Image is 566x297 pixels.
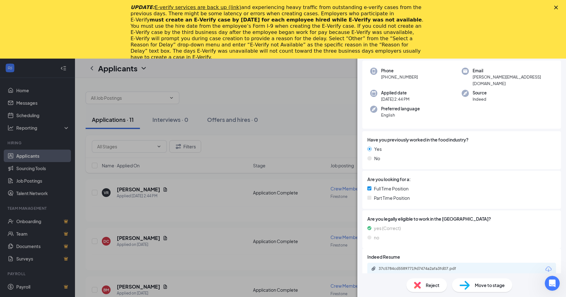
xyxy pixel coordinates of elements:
[367,176,411,183] span: Are you looking for a:
[381,68,418,74] span: Phone
[374,225,401,232] span: yes (Correct)
[473,90,487,96] span: Source
[131,4,241,10] i: UPDATE:
[475,282,505,289] span: Move to stage
[381,74,418,80] span: [PHONE_NUMBER]
[374,185,409,192] span: Full Time Position
[545,266,552,273] svg: Download
[374,194,410,201] span: Part Time Position
[473,96,487,102] span: Indeed
[381,106,420,112] span: Preferred language
[545,276,560,291] iframe: Intercom live chat
[473,68,553,74] span: Email
[381,90,410,96] span: Applied date
[379,266,466,271] div: 37c5784cd55897719d7474a2afa3fd07.pdf
[371,266,376,271] svg: Paperclip
[374,234,379,241] span: no
[374,155,380,162] span: No
[371,266,472,272] a: Paperclip37c5784cd55897719d7474a2afa3fd07.pdf
[367,136,469,143] span: Have you previously worked in the food industry?
[155,4,241,10] a: E-verify services are back up (link)
[381,96,410,102] span: [DATE] 2:44 PM
[150,17,422,23] b: must create an E‑Verify case by [DATE] for each employee hired while E‑Verify was not available
[381,112,420,118] span: English
[367,253,400,260] span: Indeed Resume
[374,146,382,152] span: Yes
[426,282,439,289] span: Reject
[473,74,553,87] span: [PERSON_NAME][EMAIL_ADDRESS][DOMAIN_NAME]
[367,215,556,222] span: Are you legally eligible to work in the [GEOGRAPHIC_DATA]?
[131,4,425,60] div: and experiencing heavy traffic from outstanding e-verify cases from the previous days. There migh...
[554,6,560,9] div: Close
